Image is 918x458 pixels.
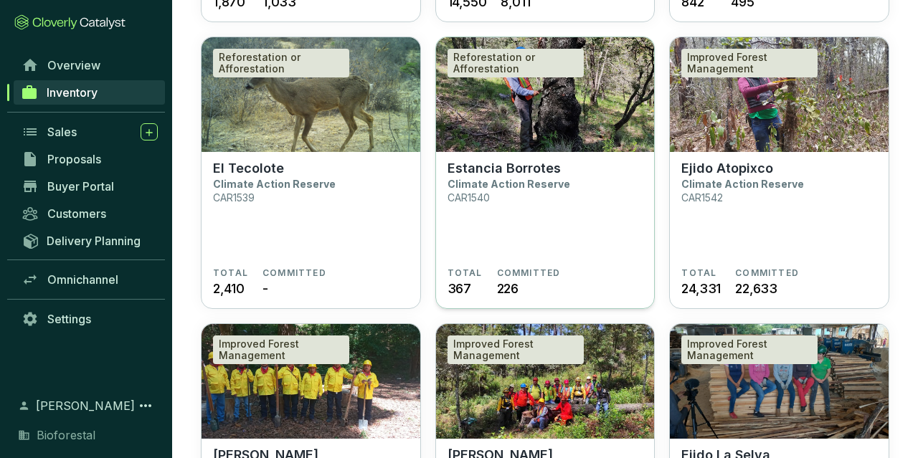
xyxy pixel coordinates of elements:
img: Ejido La Selva [670,324,889,439]
div: Improved Forest Management [681,335,818,364]
span: 2,410 [213,279,245,298]
span: Sales [47,125,77,139]
div: Reforestation or Afforestation [213,49,349,77]
span: 22,633 [735,279,777,298]
span: COMMITTED [262,267,326,279]
a: Sales [14,120,165,144]
span: Omnichannel [47,272,118,287]
span: Buyer Portal [47,179,114,194]
img: Ejido Malila [202,324,420,439]
span: COMMITTED [497,267,561,279]
a: Omnichannel [14,267,165,292]
a: Buyer Portal [14,174,165,199]
a: Delivery Planning [14,229,165,252]
div: Improved Forest Management [213,335,349,364]
span: Proposals [47,152,101,166]
p: CAR1542 [681,191,723,204]
div: Reforestation or Afforestation [448,49,584,77]
p: Estancia Borrotes [448,161,561,176]
span: 226 [497,279,519,298]
div: Improved Forest Management [448,335,584,364]
a: Overview [14,53,165,77]
a: Estancia BorrotesReforestation or AfforestationEstancia BorrotesClimate Action ReserveCAR1540TOTA... [435,37,656,309]
a: Customers [14,201,165,226]
span: 24,331 [681,279,721,298]
p: CAR1539 [213,191,255,204]
img: Estancia Borrotes [436,37,655,152]
span: Delivery Planning [47,234,141,248]
span: Bioforestal [37,426,95,444]
img: Ejido Zacualtipán [436,324,655,439]
p: Ejido Atopixco [681,161,773,176]
p: CAR1540 [448,191,490,204]
span: TOTAL [681,267,716,279]
span: TOTAL [448,267,483,279]
span: COMMITTED [735,267,799,279]
p: Climate Action Reserve [681,178,804,190]
span: Customers [47,206,106,221]
a: Settings [14,307,165,331]
span: Overview [47,58,100,72]
p: El Tecolote [213,161,284,176]
div: Improved Forest Management [681,49,818,77]
span: Settings [47,312,91,326]
p: Climate Action Reserve [448,178,570,190]
a: Ejido AtopixcoImproved Forest ManagementEjido AtopixcoClimate Action ReserveCAR1542TOTAL24,331COM... [669,37,889,309]
a: El TecoloteReforestation or AfforestationEl TecoloteClimate Action ReserveCAR1539TOTAL2,410COMMIT... [201,37,421,309]
p: Climate Action Reserve [213,178,336,190]
img: El Tecolote [202,37,420,152]
span: 367 [448,279,471,298]
span: [PERSON_NAME] [36,397,135,414]
span: Inventory [47,85,98,100]
a: Proposals [14,147,165,171]
a: Inventory [14,80,165,105]
span: TOTAL [213,267,248,279]
span: - [262,279,268,298]
img: Ejido Atopixco [670,37,889,152]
